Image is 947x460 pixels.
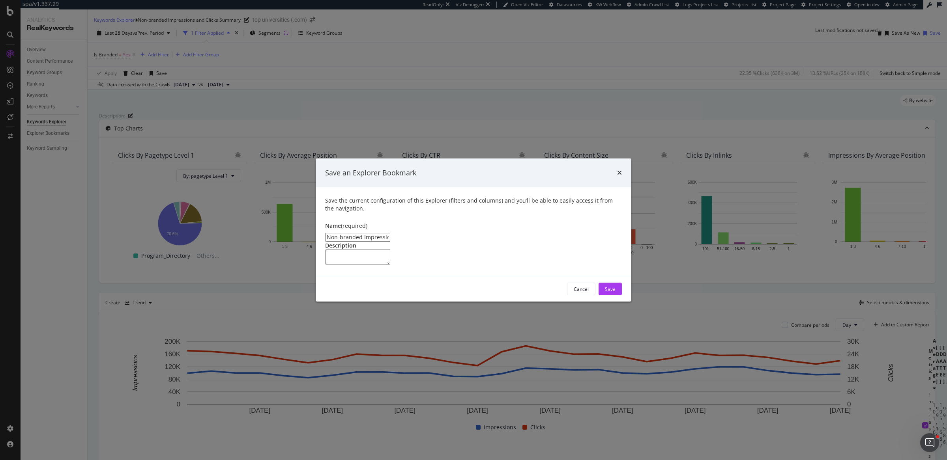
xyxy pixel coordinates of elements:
div: times [617,168,622,178]
div: Description [325,242,622,250]
div: modal [316,158,631,302]
div: Save an Explorer Bookmark [325,168,416,178]
input: Enter a name [325,233,390,242]
div: Save the current configuration of this Explorer (filters and columns) and you’ll be able to easil... [325,197,622,212]
button: Cancel [567,283,595,295]
div: Save [605,286,616,292]
button: Save [599,283,622,295]
iframe: Intercom live chat [920,433,939,452]
div: Cancel [574,286,589,292]
span: Name [325,222,341,229]
span: (required) [341,222,367,229]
